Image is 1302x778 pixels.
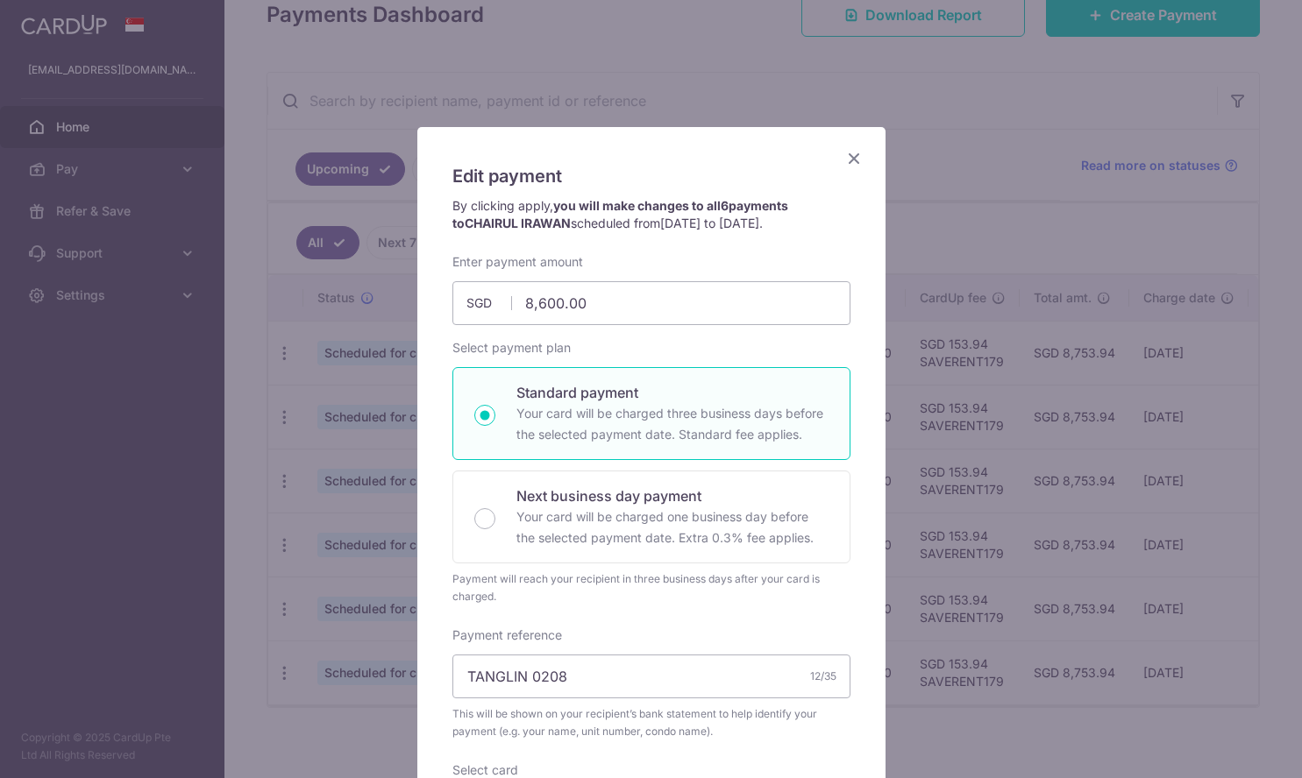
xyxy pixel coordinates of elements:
label: Select payment plan [452,339,571,357]
div: 12/35 [810,668,836,685]
strong: you will make changes to all payments to [452,198,788,230]
span: 6 [721,198,729,213]
div: Payment will reach your recipient in three business days after your card is charged. [452,570,850,605]
span: CHAIRUL IRAWAN [465,216,571,230]
span: [DATE] to [DATE] [660,216,759,230]
input: 0.00 [452,281,850,325]
span: This will be shown on your recipient’s bank statement to help identify your payment (e.g. your na... [452,705,850,740]
h5: Edit payment [452,162,850,190]
label: Payment reference [452,626,562,644]
p: Standard payment [516,382,829,403]
p: By clicking apply, scheduled from . [452,197,850,232]
button: Close [843,148,864,169]
span: SGD [466,294,512,312]
p: Your card will be charged three business days before the selected payment date. Standard fee appl... [516,403,829,445]
p: Next business day payment [516,485,829,506]
label: Enter payment amount [452,253,583,271]
p: Your card will be charged one business day before the selected payment date. Extra 0.3% fee applies. [516,506,829,548]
